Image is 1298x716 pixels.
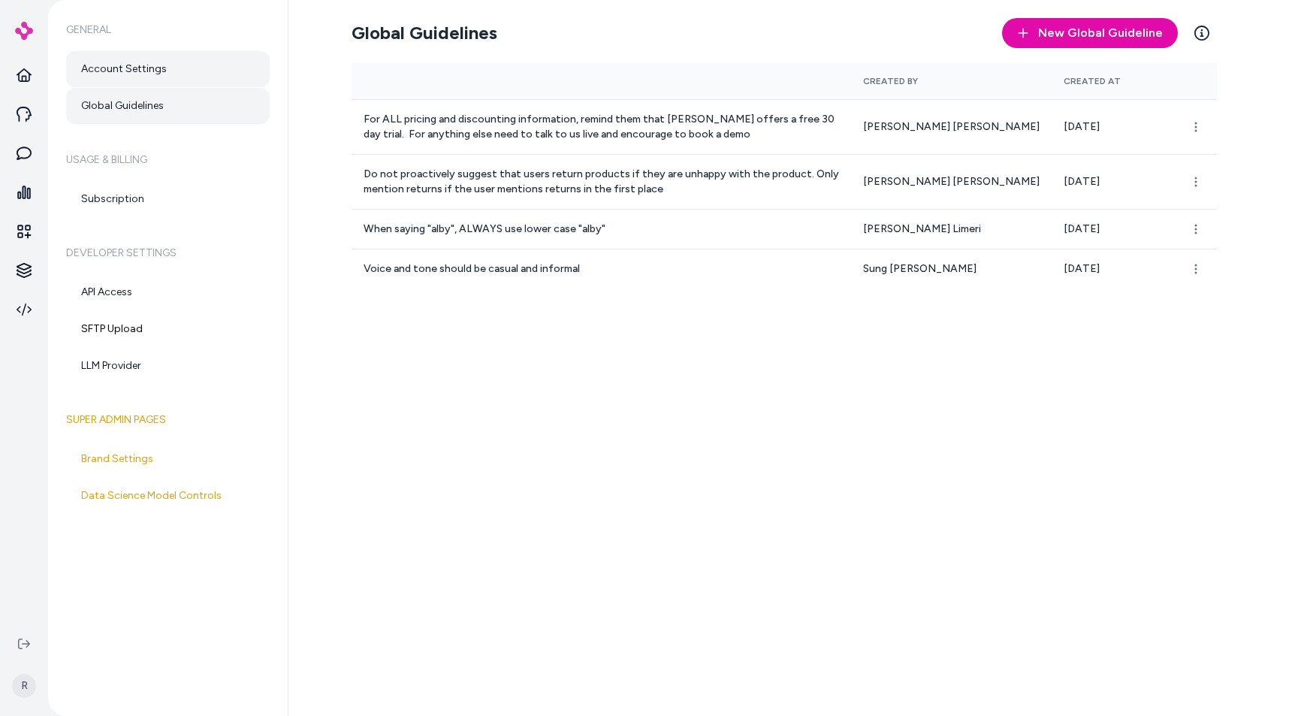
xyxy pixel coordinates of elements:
[66,478,270,514] a: Data Science Model Controls
[851,63,1052,99] th: Created By
[66,51,270,87] a: Account Settings
[9,662,39,710] button: R
[1064,119,1160,134] p: [DATE]
[1064,261,1160,276] p: [DATE]
[66,232,270,274] h6: Developer Settings
[66,9,270,51] h6: General
[1064,222,1160,237] p: [DATE]
[12,674,36,698] span: R
[863,222,1040,237] p: [PERSON_NAME] Limeri
[863,174,1040,189] p: [PERSON_NAME] [PERSON_NAME]
[66,399,270,441] h6: Super Admin Pages
[1002,18,1178,48] button: New Global Guideline
[66,274,270,310] a: API Access
[66,181,270,217] a: Subscription
[364,112,839,142] p: For ALL pricing and discounting information, remind them that [PERSON_NAME] offers a free 30 day ...
[863,119,1040,134] p: [PERSON_NAME] [PERSON_NAME]
[863,261,1040,276] p: Sung [PERSON_NAME]
[15,22,33,40] img: alby Logo
[66,348,270,384] a: LLM Provider
[352,21,497,45] h2: Global Guidelines
[66,139,270,181] h6: Usage & Billing
[1064,174,1160,189] p: [DATE]
[66,311,270,347] a: SFTP Upload
[66,88,270,124] a: Global Guidelines
[364,167,839,197] p: Do not proactively suggest that users return products if they are unhappy with the product. Only ...
[1052,63,1172,99] th: Created At
[364,261,839,276] p: Voice and tone should be casual and informal
[364,222,839,237] p: When saying "alby", ALWAYS use lower case "alby"
[66,441,270,477] a: Brand Settings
